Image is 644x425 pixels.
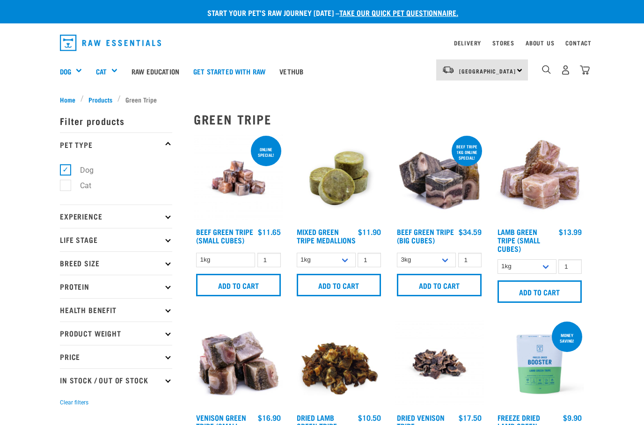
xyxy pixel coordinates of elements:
img: home-icon-1@2x.png [542,65,551,74]
div: $10.50 [358,413,381,422]
img: Pile Of Dried Lamb Tripe For Pets [294,320,384,409]
a: Contact [565,41,592,44]
label: Cat [65,180,95,191]
h2: Green Tripe [194,112,584,126]
a: Beef Green Tripe (Small Cubes) [196,229,253,242]
a: Vethub [272,52,310,90]
div: Beef tripe 1kg online special! [452,139,482,165]
p: Price [60,345,172,368]
a: Cat [96,66,107,77]
a: Get started with Raw [186,52,272,90]
a: Beef Green Tripe (Big Cubes) [397,229,454,242]
img: Freeze Dried Lamb Green Tripe [495,320,585,409]
div: $9.90 [563,413,582,422]
p: Experience [60,205,172,228]
img: user.png [561,65,571,75]
a: Raw Education [124,52,186,90]
a: Products [84,95,117,104]
img: Beef Tripe Bites 1634 [194,134,283,223]
img: Mixed Green Tripe [294,134,384,223]
input: 1 [358,253,381,267]
p: Product Weight [60,322,172,345]
input: 1 [458,253,482,267]
a: Home [60,95,80,104]
div: $34.59 [459,227,482,236]
img: 1079 Green Tripe Venison 01 [194,320,283,409]
span: Home [60,95,75,104]
p: Protein [60,275,172,298]
a: take our quick pet questionnaire. [339,10,458,15]
p: In Stock / Out Of Stock [60,368,172,392]
img: Dried Vension Tripe 1691 [395,320,484,409]
input: 1 [558,259,582,274]
span: [GEOGRAPHIC_DATA] [459,69,516,73]
input: Add to cart [196,274,281,296]
nav: breadcrumbs [60,95,584,104]
a: Lamb Green Tripe (Small Cubes) [498,229,540,250]
p: Breed Size [60,251,172,275]
div: $17.50 [459,413,482,422]
div: ONLINE SPECIAL! [251,142,281,162]
input: Add to cart [498,280,582,303]
label: Dog [65,164,97,176]
img: van-moving.png [442,66,454,74]
span: Products [88,95,112,104]
a: About Us [526,41,554,44]
nav: dropdown navigation [52,31,592,55]
input: Add to cart [297,274,381,296]
p: Life Stage [60,228,172,251]
div: $11.65 [258,227,281,236]
p: Health Benefit [60,298,172,322]
p: Pet Type [60,132,172,156]
button: Clear filters [60,398,88,407]
a: Delivery [454,41,481,44]
a: Mixed Green Tripe Medallions [297,229,356,242]
input: Add to cart [397,274,482,296]
div: Money saving! [552,328,582,348]
div: $11.90 [358,227,381,236]
a: Dog [60,66,71,77]
div: $16.90 [258,413,281,422]
img: Raw Essentials Logo [60,35,161,51]
a: Stores [492,41,514,44]
p: Filter products [60,109,172,132]
div: $13.99 [559,227,582,236]
img: home-icon@2x.png [580,65,590,75]
input: 1 [257,253,281,267]
img: 1044 Green Tripe Beef [395,134,484,223]
img: 1133 Green Tripe Lamb Small Cubes 01 [495,134,585,223]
